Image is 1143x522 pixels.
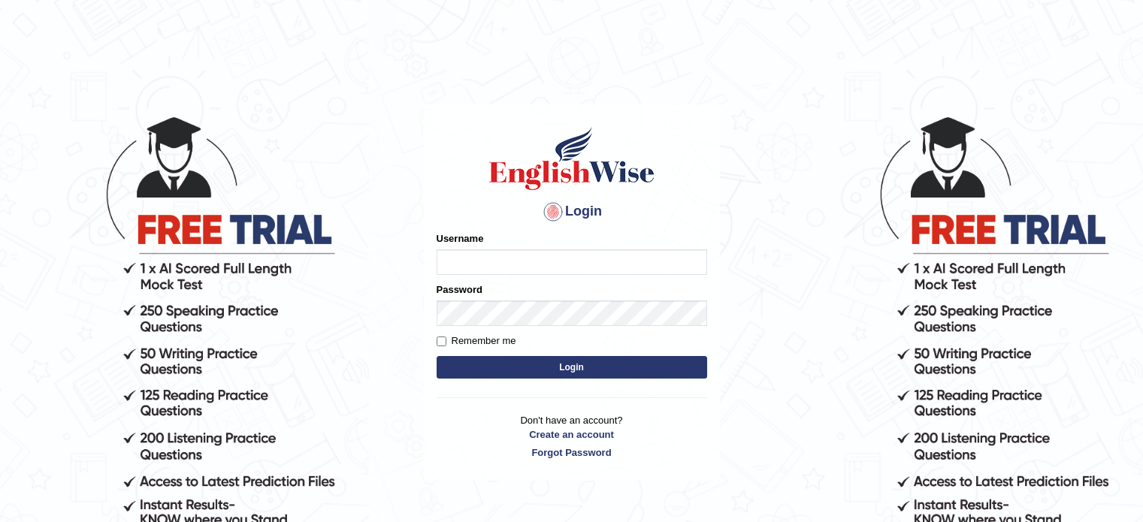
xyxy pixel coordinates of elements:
a: Create an account [437,427,707,442]
label: Remember me [437,333,516,349]
a: Forgot Password [437,445,707,460]
button: Login [437,356,707,379]
img: Logo of English Wise sign in for intelligent practice with AI [486,125,658,192]
label: Username [437,231,484,246]
h4: Login [437,200,707,224]
p: Don't have an account? [437,413,707,460]
input: Remember me [437,336,446,346]
label: Password [437,282,482,297]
